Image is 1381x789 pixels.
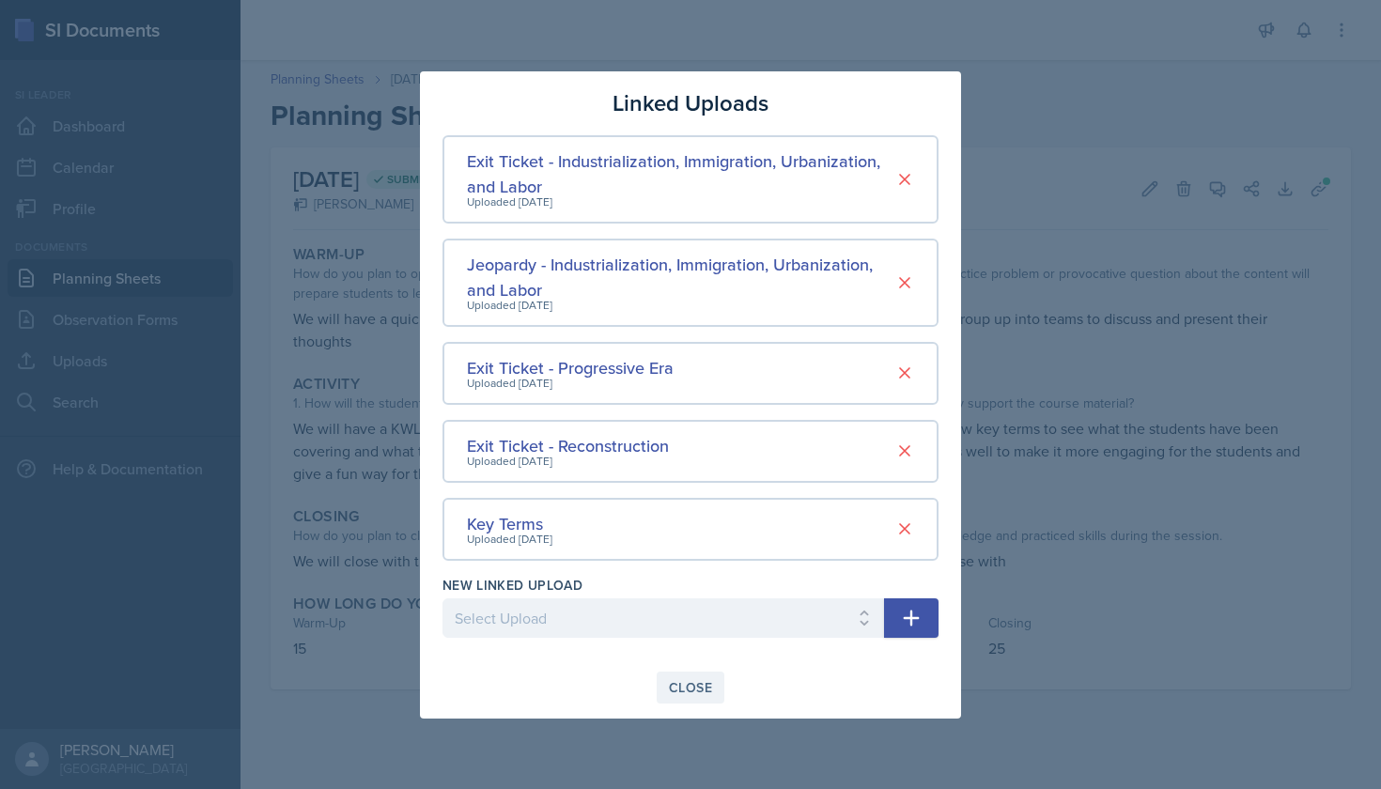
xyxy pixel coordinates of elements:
[467,355,674,380] div: Exit Ticket - Progressive Era
[467,297,895,314] div: Uploaded [DATE]
[467,531,552,548] div: Uploaded [DATE]
[467,252,895,302] div: Jeopardy - Industrialization, Immigration, Urbanization, and Labor
[467,375,674,392] div: Uploaded [DATE]
[467,511,552,536] div: Key Terms
[467,453,669,470] div: Uploaded [DATE]
[467,148,895,199] div: Exit Ticket - Industrialization, Immigration, Urbanization, and Labor
[467,433,669,458] div: Exit Ticket - Reconstruction
[442,576,582,595] label: New Linked Upload
[657,672,724,704] button: Close
[467,193,895,210] div: Uploaded [DATE]
[613,86,768,120] h3: Linked Uploads
[669,680,712,695] div: Close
